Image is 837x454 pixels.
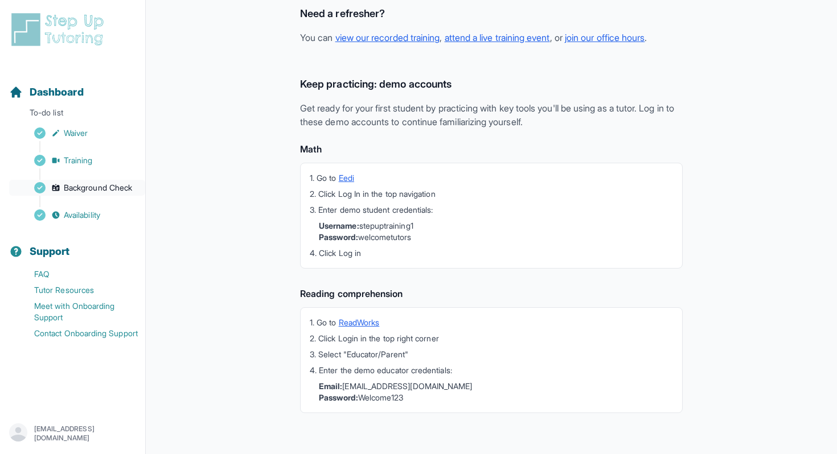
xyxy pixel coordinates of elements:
[30,243,70,259] span: Support
[310,333,673,344] li: 2. Click Login in the top right corner
[310,204,673,216] li: 3. Enter demo student credentials:
[310,247,673,259] li: 4. Click Log in
[9,207,145,223] a: Availability
[64,155,93,166] span: Training
[335,32,440,43] a: view our recorded training
[319,393,358,402] strong: Password:
[5,107,141,123] p: To-do list
[319,381,342,391] strong: Email:
[310,317,673,328] li: 1. Go to
[9,180,145,196] a: Background Check
[9,11,110,48] img: logo
[9,423,136,444] button: [EMAIL_ADDRESS][DOMAIN_NAME]
[300,142,683,156] h4: Math
[310,365,673,376] li: 4. Enter the demo educator credentials:
[300,6,683,22] h3: Need a refresher?
[5,225,141,264] button: Support
[300,31,683,44] p: You can , , or .
[300,76,683,92] h3: Keep practicing: demo accounts
[445,32,550,43] a: attend a live training event
[64,182,132,193] span: Background Check
[339,173,354,183] a: Eedi
[9,325,145,341] a: Contact Onboarding Support
[9,125,145,141] a: Waiver
[319,232,358,242] strong: Password:
[9,282,145,298] a: Tutor Resources
[9,84,84,100] a: Dashboard
[9,266,145,282] a: FAQ
[30,84,84,100] span: Dashboard
[9,298,145,325] a: Meet with Onboarding Support
[310,349,673,360] li: 3. Select "Educator/Parent"
[319,220,673,243] li: stepuptraining1 welcometutors
[300,287,683,300] h4: Reading comprehension
[319,381,673,403] li: [EMAIL_ADDRESS][DOMAIN_NAME] Welcome123
[310,172,673,184] li: 1. Go to
[5,66,141,105] button: Dashboard
[9,152,145,168] a: Training
[64,209,100,221] span: Availability
[339,317,380,327] a: ReadWorks
[34,424,136,443] p: [EMAIL_ADDRESS][DOMAIN_NAME]
[300,101,683,129] p: Get ready for your first student by practicing with key tools you'll be using as a tutor. Log in ...
[64,127,88,139] span: Waiver
[319,221,359,230] strong: Username:
[565,32,645,43] a: join our office hours
[310,188,673,200] li: 2. Click Log In in the top navigation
